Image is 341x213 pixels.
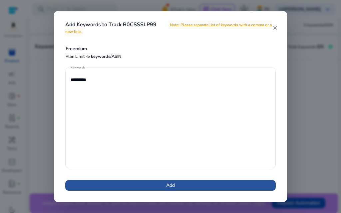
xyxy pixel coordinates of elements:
[66,53,122,60] p: Plan Limit -
[65,22,272,34] h4: Add Keywords to Track B0CSSSLP99
[65,21,272,36] span: Note: Please separate list of keywords with a comma or a new line.
[65,180,276,191] button: Add
[66,46,122,52] h5: Freemium
[71,65,85,70] mat-label: Keywords
[272,25,278,31] mat-icon: close
[166,182,175,189] span: Add
[87,53,122,59] span: 5 keywords/ASIN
